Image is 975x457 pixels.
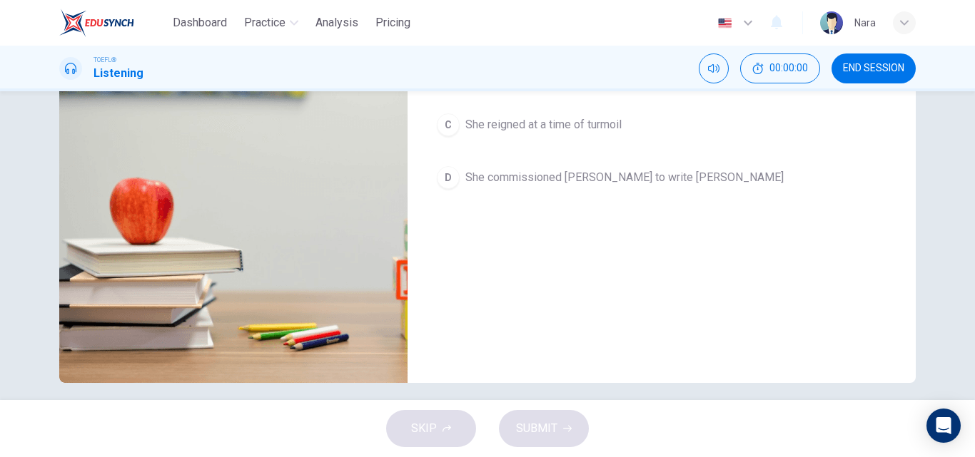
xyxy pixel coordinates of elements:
[94,55,116,65] span: TOEFL®
[716,18,734,29] img: en
[310,10,364,36] button: Analysis
[430,107,893,143] button: CShe reigned at a time of turmoil
[244,14,286,31] span: Practice
[740,53,820,83] button: 00:00:00
[465,169,784,186] span: She commissioned [PERSON_NAME] to write [PERSON_NAME]
[437,113,460,136] div: C
[769,63,808,74] span: 00:00:00
[59,9,134,37] img: EduSynch logo
[59,9,167,37] a: EduSynch logo
[740,53,820,83] div: Hide
[375,14,410,31] span: Pricing
[854,14,876,31] div: ์Nara
[238,10,304,36] button: Practice
[173,14,227,31] span: Dashboard
[465,116,622,133] span: She reigned at a time of turmoil
[315,14,358,31] span: Analysis
[94,65,143,82] h1: Listening
[820,11,843,34] img: Profile picture
[843,63,904,74] span: END SESSION
[167,10,233,36] button: Dashboard
[437,166,460,189] div: D
[59,36,408,383] img: Listen to this clip about Henry V and answer the following questions:
[370,10,416,36] button: Pricing
[699,53,729,83] div: Mute
[926,409,961,443] div: Open Intercom Messenger
[832,53,916,83] button: END SESSION
[430,160,893,195] button: DShe commissioned [PERSON_NAME] to write [PERSON_NAME]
